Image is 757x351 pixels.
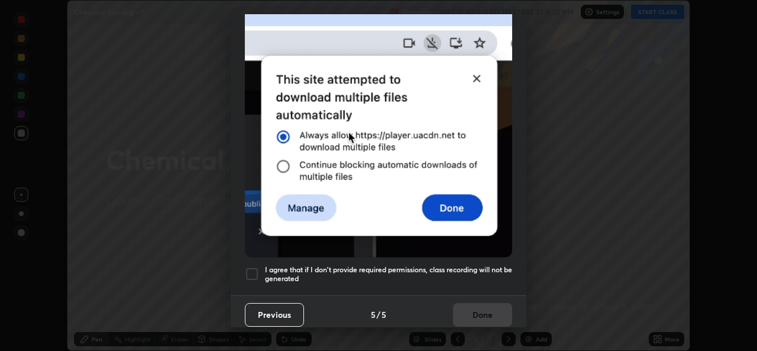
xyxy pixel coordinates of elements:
h4: 5 [381,308,386,321]
h5: I agree that if I don't provide required permissions, class recording will not be generated [265,265,512,284]
h4: / [377,308,380,321]
h4: 5 [371,308,376,321]
button: Previous [245,303,304,327]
